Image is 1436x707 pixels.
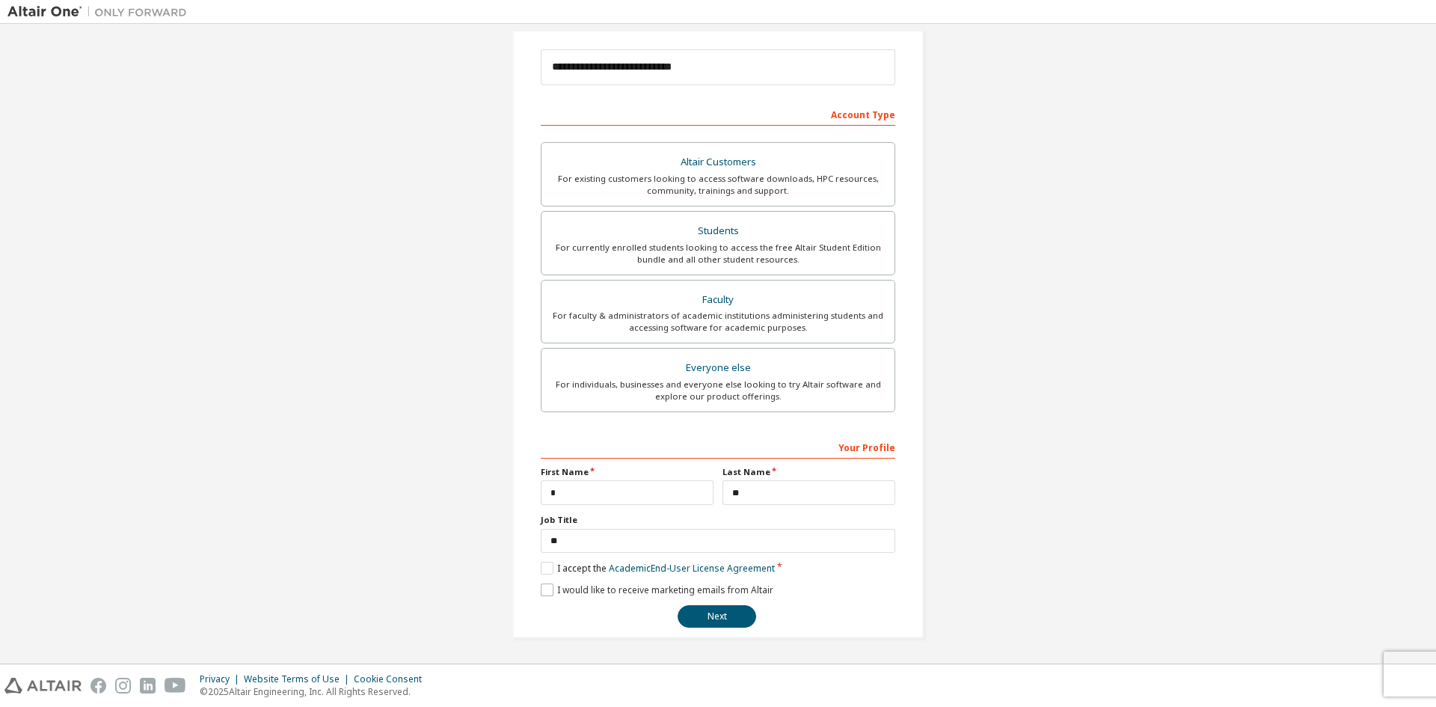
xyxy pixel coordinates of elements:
[550,310,886,334] div: For faculty & administrators of academic institutions administering students and accessing softwa...
[722,466,895,478] label: Last Name
[115,678,131,694] img: instagram.svg
[541,562,775,575] label: I accept the
[7,4,194,19] img: Altair One
[200,685,431,698] p: © 2025 Altair Engineering, Inc. All Rights Reserved.
[550,221,886,242] div: Students
[609,562,775,575] a: Academic End-User License Agreement
[165,678,186,694] img: youtube.svg
[541,514,895,526] label: Job Title
[678,605,756,628] button: Next
[541,102,895,126] div: Account Type
[550,358,886,379] div: Everyone else
[354,673,431,685] div: Cookie Consent
[550,290,886,310] div: Faculty
[4,678,82,694] img: altair_logo.svg
[541,466,714,478] label: First Name
[541,584,773,596] label: I would like to receive marketing emails from Altair
[550,379,886,403] div: For individuals, businesses and everyone else looking to try Altair software and explore our prod...
[541,435,895,459] div: Your Profile
[200,673,244,685] div: Privacy
[244,673,354,685] div: Website Terms of Use
[90,678,106,694] img: facebook.svg
[550,242,886,266] div: For currently enrolled students looking to access the free Altair Student Edition bundle and all ...
[550,152,886,173] div: Altair Customers
[550,173,886,197] div: For existing customers looking to access software downloads, HPC resources, community, trainings ...
[140,678,156,694] img: linkedin.svg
